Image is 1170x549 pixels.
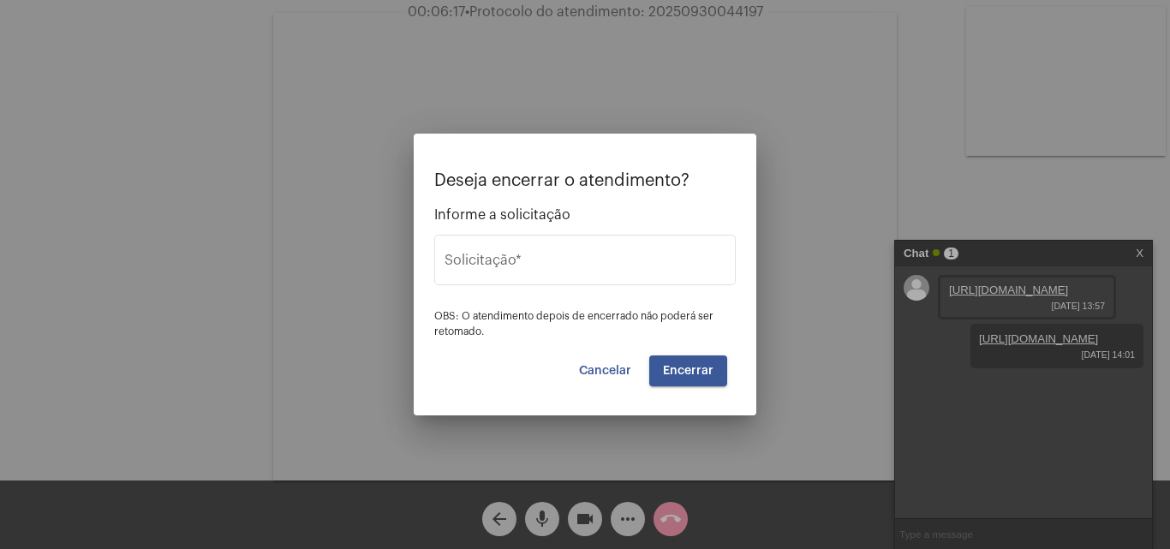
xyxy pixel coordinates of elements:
[434,311,713,337] span: OBS: O atendimento depois de encerrado não poderá ser retomado.
[565,355,645,386] button: Cancelar
[434,207,736,223] span: Informe a solicitação
[579,365,631,377] span: Cancelar
[663,365,713,377] span: Encerrar
[434,171,736,190] p: Deseja encerrar o atendimento?
[445,256,725,272] input: Buscar solicitação
[649,355,727,386] button: Encerrar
